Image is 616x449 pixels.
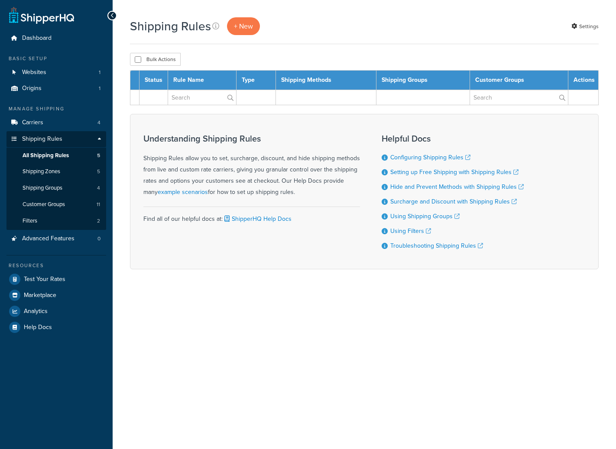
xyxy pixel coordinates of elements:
th: Customer Groups [470,71,568,90]
li: Shipping Groups [6,180,106,196]
li: Shipping Rules [6,131,106,230]
li: All Shipping Rules [6,148,106,164]
span: Advanced Features [22,235,75,242]
a: Marketplace [6,287,106,303]
span: Origins [22,85,42,92]
span: All Shipping Rules [23,152,69,159]
span: Dashboard [22,35,52,42]
a: Configuring Shipping Rules [390,153,470,162]
a: Origins 1 [6,81,106,97]
li: Origins [6,81,106,97]
a: Troubleshooting Shipping Rules [390,241,483,250]
th: Type [237,71,276,90]
li: Websites [6,65,106,81]
a: Shipping Zones 5 [6,164,106,180]
div: Shipping Rules allow you to set, surcharge, discount, and hide shipping methods from live and cus... [143,134,360,198]
a: Shipping Groups 4 [6,180,106,196]
a: Dashboard [6,30,106,46]
div: Manage Shipping [6,105,106,113]
li: Customer Groups [6,197,106,213]
button: Bulk Actions [130,53,181,66]
a: Help Docs [6,320,106,335]
a: Shipping Rules [6,131,106,147]
a: Carriers 4 [6,115,106,131]
span: 5 [97,168,100,175]
a: All Shipping Rules 5 [6,148,106,164]
span: Analytics [24,308,48,315]
input: Search [470,90,568,105]
h3: Helpful Docs [382,134,524,143]
a: Settings [571,20,599,32]
span: Shipping Zones [23,168,60,175]
span: 2 [97,217,100,225]
span: 0 [97,235,101,242]
a: Using Shipping Groups [390,212,460,221]
li: Advanced Features [6,231,106,247]
th: Shipping Methods [276,71,376,90]
a: Filters 2 [6,213,106,229]
a: Advanced Features 0 [6,231,106,247]
span: Websites [22,69,46,76]
li: Shipping Zones [6,164,106,180]
span: Marketplace [24,292,56,299]
th: Status [139,71,168,90]
h3: Understanding Shipping Rules [143,134,360,143]
span: Help Docs [24,324,52,331]
a: Analytics [6,304,106,319]
li: Carriers [6,115,106,131]
span: + New [234,21,253,31]
a: Hide and Prevent Methods with Shipping Rules [390,182,524,191]
a: ShipperHQ Home [9,6,74,24]
a: Setting up Free Shipping with Shipping Rules [390,168,519,177]
input: Search [168,90,236,105]
span: Test Your Rates [24,276,65,283]
a: example scenarios [158,187,208,197]
span: Shipping Rules [22,136,62,143]
th: Shipping Groups [376,71,470,90]
div: Resources [6,262,106,269]
a: + New [227,17,260,35]
a: ShipperHQ Help Docs [223,214,292,223]
span: Carriers [22,119,43,126]
div: Find all of our helpful docs at: [143,207,360,225]
span: 1 [99,85,101,92]
span: 5 [97,152,100,159]
th: Rule Name [168,71,237,90]
th: Actions [568,71,599,90]
span: 4 [97,184,100,192]
span: 1 [99,69,101,76]
span: Customer Groups [23,201,65,208]
a: Websites 1 [6,65,106,81]
span: Shipping Groups [23,184,62,192]
a: Surcharge and Discount with Shipping Rules [390,197,517,206]
div: Basic Setup [6,55,106,62]
li: Filters [6,213,106,229]
a: Test Your Rates [6,271,106,287]
span: Filters [23,217,37,225]
span: 4 [97,119,101,126]
h1: Shipping Rules [130,18,211,35]
span: 11 [97,201,100,208]
a: Using Filters [390,226,431,236]
a: Customer Groups 11 [6,197,106,213]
